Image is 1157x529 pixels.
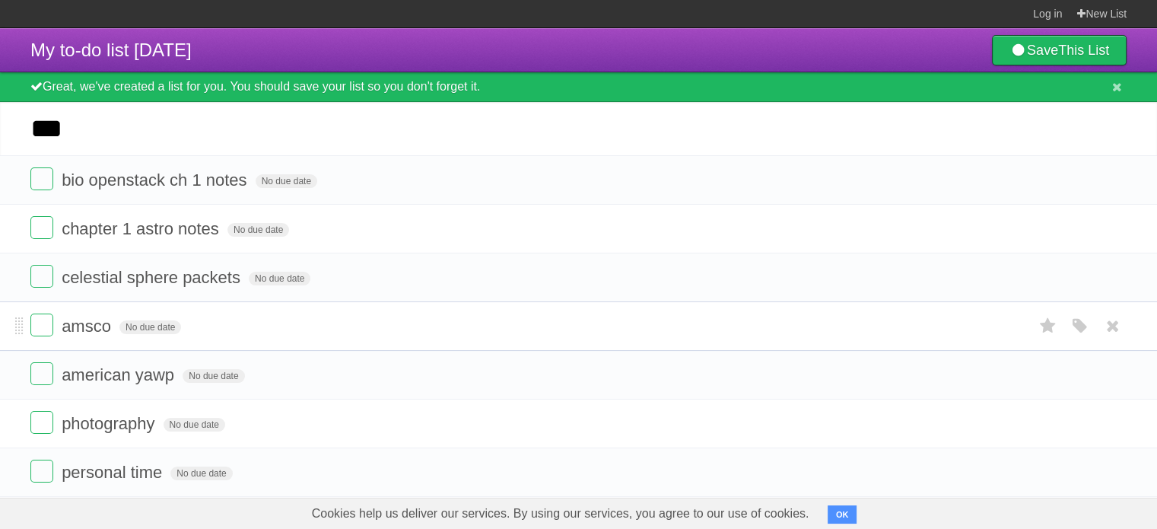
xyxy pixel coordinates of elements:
[62,365,178,384] span: american yawp
[170,467,232,480] span: No due date
[62,170,250,190] span: bio openstack ch 1 notes
[30,362,53,385] label: Done
[1034,314,1063,339] label: Star task
[164,418,225,432] span: No due date
[30,265,53,288] label: Done
[30,40,192,60] span: My to-do list [DATE]
[62,414,158,433] span: photography
[297,499,825,529] span: Cookies help us deliver our services. By using our services, you agree to our use of cookies.
[62,219,223,238] span: chapter 1 astro notes
[62,463,166,482] span: personal time
[62,317,115,336] span: amsco
[30,167,53,190] label: Done
[249,272,310,285] span: No due date
[227,223,289,237] span: No due date
[828,505,857,524] button: OK
[30,460,53,483] label: Done
[119,320,181,334] span: No due date
[183,369,244,383] span: No due date
[1058,43,1109,58] b: This List
[30,314,53,336] label: Done
[992,35,1127,65] a: SaveThis List
[256,174,317,188] span: No due date
[30,411,53,434] label: Done
[62,268,244,287] span: celestial sphere packets
[30,216,53,239] label: Done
